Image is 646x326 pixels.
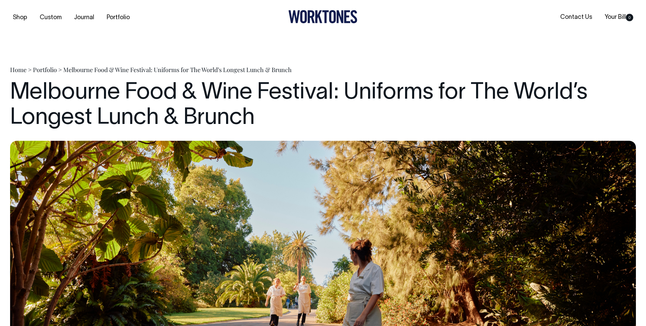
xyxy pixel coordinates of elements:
[71,12,97,23] a: Journal
[626,14,633,21] span: 0
[37,12,64,23] a: Custom
[33,66,57,74] a: Portfolio
[104,12,133,23] a: Portfolio
[10,80,636,131] h1: Melbourne Food & Wine Festival: Uniforms for The World’s Longest Lunch & Brunch
[602,12,636,23] a: Your Bill0
[58,66,62,74] span: >
[63,66,292,74] span: Melbourne Food & Wine Festival: Uniforms for The World’s Longest Lunch & Brunch
[28,66,32,74] span: >
[558,12,595,23] a: Contact Us
[10,12,30,23] a: Shop
[10,66,27,74] a: Home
